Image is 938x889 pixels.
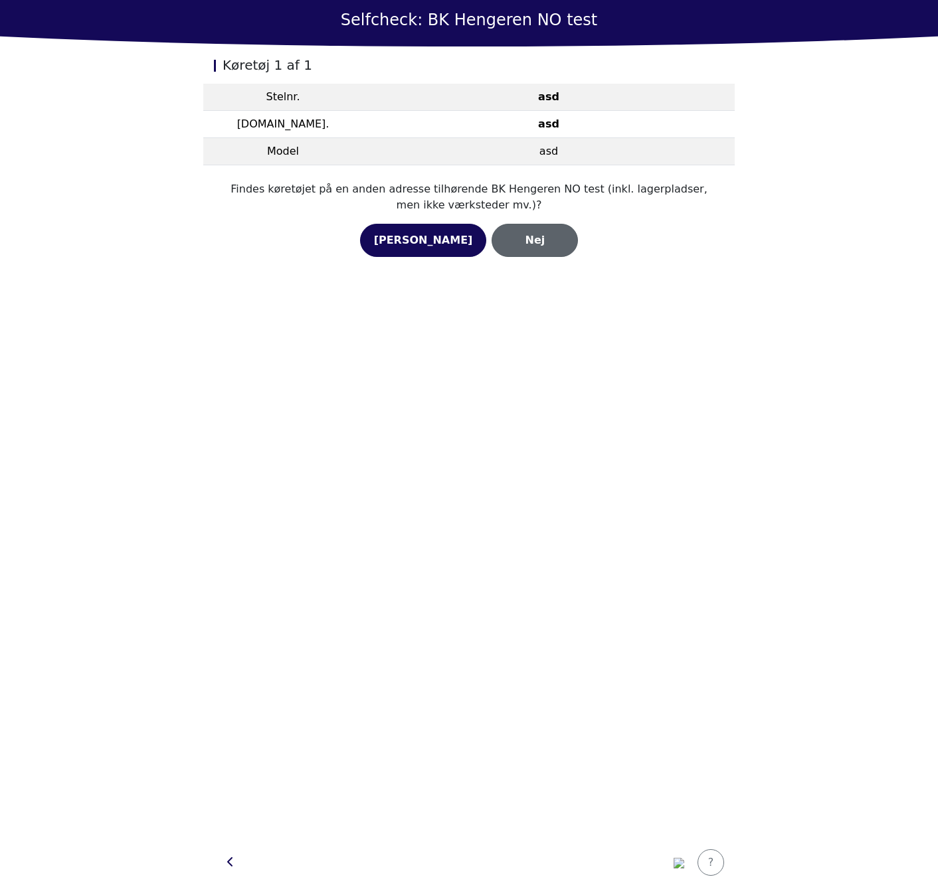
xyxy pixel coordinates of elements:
[203,111,363,138] td: [DOMAIN_NAME].
[203,138,363,165] td: Model
[674,858,684,868] img: dk.png
[506,232,564,248] div: Nej
[341,11,597,30] h1: Selfcheck: BK Hengeren NO test
[538,118,559,130] strong: asd
[492,224,578,257] button: Nej
[360,224,487,257] button: [PERSON_NAME]
[219,181,719,213] p: Findes køretøjet på en anden adresse tilhørende BK Hengeren NO test (inkl. lagerpladser, men ikke...
[214,57,724,73] h2: Køretøj 1 af 1
[219,224,719,257] div: Group
[374,232,473,248] div: [PERSON_NAME]
[363,138,735,165] td: asd
[538,90,559,103] strong: asd
[706,854,715,870] div: ?
[203,84,363,111] td: Stelnr.
[698,849,724,876] button: ?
